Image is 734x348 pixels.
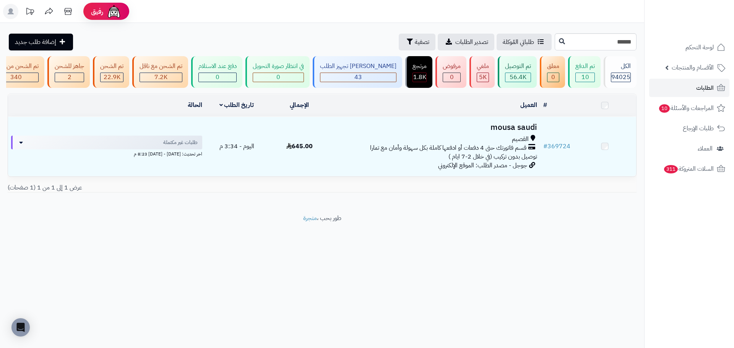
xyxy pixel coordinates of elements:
[496,56,538,88] a: تم التوصيل 56.4K
[188,100,202,110] a: الحالة
[664,165,678,173] span: 311
[477,73,489,82] div: 4954
[399,34,435,50] button: تصفية
[11,149,202,157] div: اخر تحديث: [DATE] - [DATE] 8:23 م
[602,56,638,88] a: الكل94025
[672,62,714,73] span: الأقسام والمنتجات
[434,56,468,88] a: مرفوض 0
[253,62,304,71] div: في انتظار صورة التحويل
[543,142,570,151] a: #369724
[20,4,39,21] a: تحديثات المنصة
[370,144,526,152] span: قسم فاتورتك حتى 4 دفعات أو ادفعها كاملة بكل سهولة وأمان مع تمارا
[538,56,567,88] a: معلق 0
[543,100,547,110] a: #
[658,103,714,113] span: المراجعات والأسئلة
[683,123,714,134] span: طلبات الإرجاع
[510,73,526,82] span: 56.4K
[334,123,537,132] h3: mousa saudi
[55,73,84,82] div: 2
[2,183,322,192] div: عرض 1 إلى 1 من 1 (1 صفحات)
[663,163,714,174] span: السلات المتروكة
[438,34,494,50] a: تصدير الطلبات
[219,100,254,110] a: تاريخ الطلب
[10,73,22,82] span: 340
[520,100,537,110] a: العميل
[649,99,729,117] a: المراجعات والأسئلة10
[649,119,729,138] a: طلبات الإرجاع
[199,73,236,82] div: 0
[68,73,71,82] span: 2
[512,135,529,144] span: القصيم
[659,104,670,113] span: 10
[581,73,589,82] span: 10
[685,42,714,53] span: لوحة التحكم
[276,73,280,82] span: 0
[11,318,30,337] div: Open Intercom Messenger
[55,62,84,71] div: جاهز للشحن
[505,62,531,71] div: تم التوصيل
[290,100,309,110] a: الإجمالي
[320,62,396,71] div: [PERSON_NAME] تجهيز الطلب
[575,62,595,71] div: تم الدفع
[576,73,594,82] div: 10
[131,56,190,88] a: تم الشحن مع ناقل 7.2K
[253,73,304,82] div: 0
[286,142,313,151] span: 645.00
[140,73,182,82] div: 7223
[611,73,630,82] span: 94025
[450,73,454,82] span: 0
[468,56,496,88] a: ملغي 5K
[448,152,537,161] span: توصيل بدون تركيب (في خلال 2-7 ايام )
[497,34,552,50] a: طلباتي المُوكلة
[696,83,714,93] span: الطلبات
[106,4,122,19] img: ai-face.png
[649,79,729,97] a: الطلبات
[320,73,396,82] div: 43
[649,139,729,158] a: العملاء
[190,56,244,88] a: دفع عند الاستلام 0
[547,73,559,82] div: 0
[649,160,729,178] a: السلات المتروكة311
[611,62,631,71] div: الكل
[15,37,56,47] span: إضافة طلب جديد
[140,62,182,71] div: تم الشحن مع ناقل
[216,73,219,82] span: 0
[503,37,534,47] span: طلباتي المُوكلة
[100,62,123,71] div: تم الشحن
[477,62,489,71] div: ملغي
[413,73,426,82] div: 1804
[101,73,123,82] div: 22874
[415,37,429,47] span: تصفية
[505,73,531,82] div: 56429
[163,139,198,146] span: طلبات غير مكتملة
[455,37,488,47] span: تصدير الطلبات
[698,143,713,154] span: العملاء
[443,73,460,82] div: 0
[479,73,487,82] span: 5K
[354,73,362,82] span: 43
[413,73,426,82] span: 1.8K
[649,38,729,57] a: لوحة التحكم
[9,34,73,50] a: إضافة طلب جديد
[547,62,559,71] div: معلق
[104,73,120,82] span: 22.9K
[551,73,555,82] span: 0
[412,62,427,71] div: مرتجع
[46,56,91,88] a: جاهز للشحن 2
[567,56,602,88] a: تم الدفع 10
[438,161,527,170] span: جوجل - مصدر الطلب: الموقع الإلكتروني
[219,142,254,151] span: اليوم - 3:34 م
[154,73,167,82] span: 7.2K
[303,214,317,223] a: متجرة
[91,56,131,88] a: تم الشحن 22.9K
[443,62,461,71] div: مرفوض
[311,56,404,88] a: [PERSON_NAME] تجهيز الطلب 43
[543,142,547,151] span: #
[244,56,311,88] a: في انتظار صورة التحويل 0
[198,62,237,71] div: دفع عند الاستلام
[404,56,434,88] a: مرتجع 1.8K
[91,7,103,16] span: رفيق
